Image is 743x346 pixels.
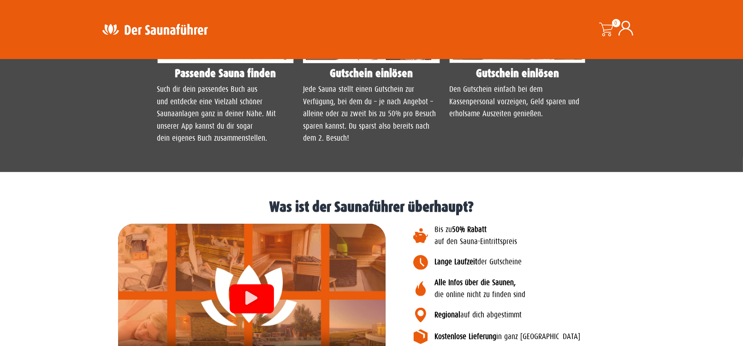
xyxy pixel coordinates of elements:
p: Jede Sauna stellt einen Gutschein zur Verfügung, bei dem du – je nach Angebot – alleine oder zu z... [303,84,440,144]
h4: Gutschein einlösen [303,68,440,79]
h4: Gutschein einlösen [449,68,586,79]
p: Den Gutschein einfach bei dem Kassenpersonal vorzeigen, Geld sparen und erholsame Auszeiten genie... [449,84,586,120]
p: der Gutscheine [435,256,667,268]
h1: Was ist der Saunaführer überhaupt? [5,200,738,215]
p: auf dich abgestimmt [435,309,667,321]
b: Regional [435,310,461,319]
p: Bis zu auf den Sauna-Eintrittspreis [435,224,667,248]
h4: Passende Sauna finden [157,68,294,79]
p: in ganz [GEOGRAPHIC_DATA] [435,331,667,343]
span: 0 [612,19,620,27]
b: Lange Laufzeit [435,257,478,266]
p: Such dir dein passendes Buch aus und entdecke eine Vielzahl schöner Saunaanlagen ganz in deiner N... [157,84,294,144]
b: Alle Infos über die Saunen, [435,278,516,287]
b: Kostenlose Lieferung [435,332,497,341]
div: Video abspielen [230,284,274,313]
b: 50% Rabatt [452,225,487,234]
p: die online nicht zu finden sind [435,277,667,301]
